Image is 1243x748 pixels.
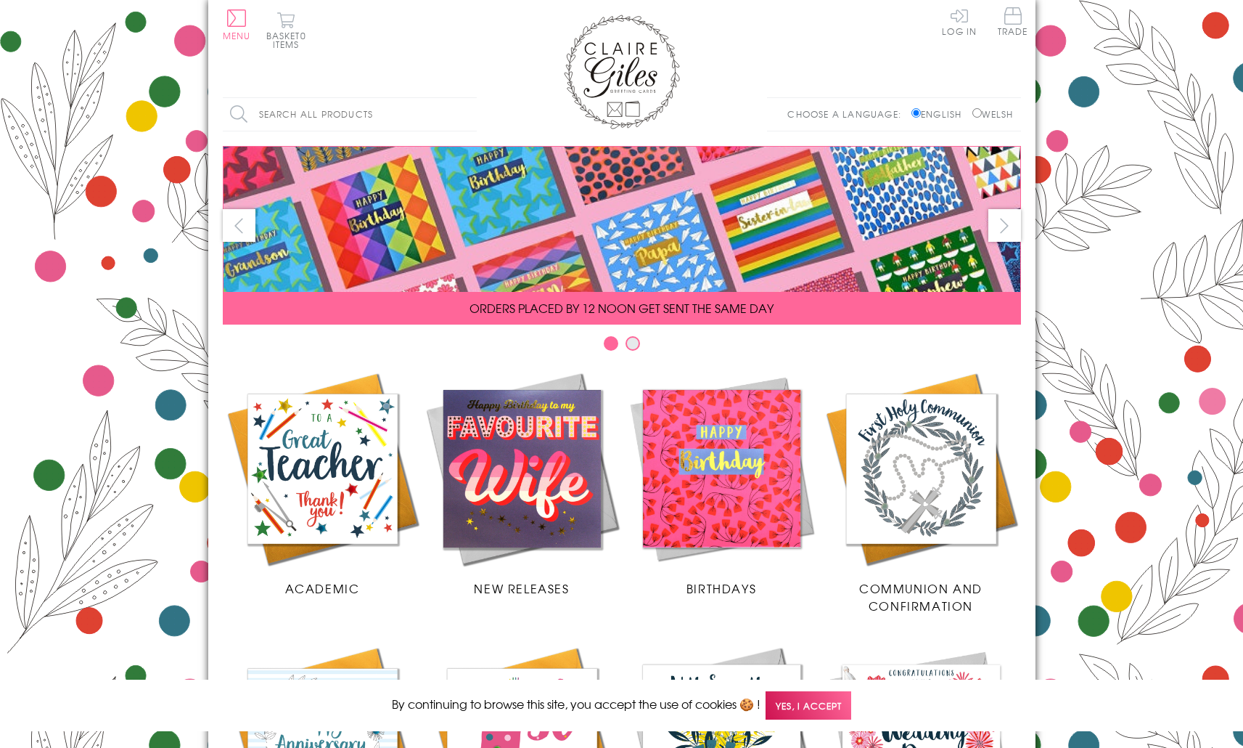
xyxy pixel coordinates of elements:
[223,9,251,40] button: Menu
[972,107,1014,121] label: Welsh
[266,12,306,49] button: Basket0 items
[223,369,422,597] a: Academic
[273,29,306,51] span: 0 items
[604,336,618,351] button: Carousel Page 1 (Current Slide)
[998,7,1028,36] span: Trade
[625,336,640,351] button: Carousel Page 2
[285,580,360,597] span: Academic
[686,580,756,597] span: Birthdays
[223,336,1021,358] div: Carousel Pagination
[474,580,569,597] span: New Releases
[766,691,851,720] span: Yes, I accept
[223,98,477,131] input: Search all products
[821,369,1021,614] a: Communion and Confirmation
[462,98,477,131] input: Search
[942,7,977,36] a: Log In
[469,299,774,317] span: ORDERS PLACED BY 12 NOON GET SENT THE SAME DAY
[223,29,251,42] span: Menu
[622,369,821,597] a: Birthdays
[911,107,969,121] label: English
[998,7,1028,38] a: Trade
[787,107,908,121] p: Choose a language:
[223,209,255,242] button: prev
[859,580,982,614] span: Communion and Confirmation
[564,15,680,129] img: Claire Giles Greetings Cards
[911,108,921,118] input: English
[422,369,622,597] a: New Releases
[988,209,1021,242] button: next
[972,108,982,118] input: Welsh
